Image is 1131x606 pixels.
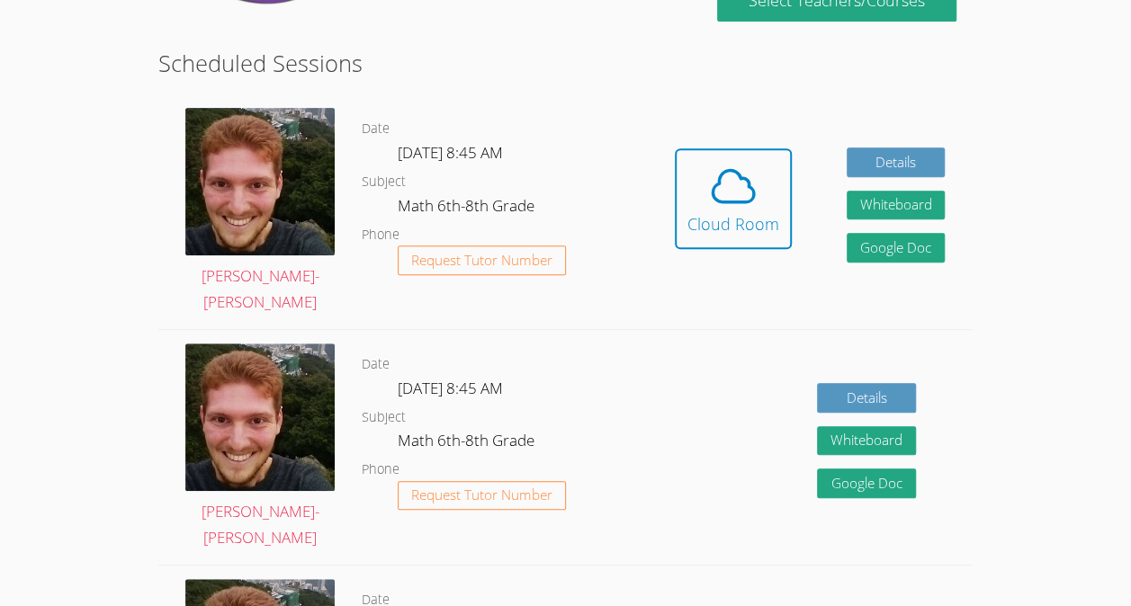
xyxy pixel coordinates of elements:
[817,468,916,498] a: Google Doc
[185,108,335,255] img: avatar.png
[362,224,399,246] dt: Phone
[362,353,390,376] dt: Date
[817,426,916,456] button: Whiteboard
[847,147,946,177] a: Details
[687,211,779,236] div: Cloud Room
[411,488,552,502] span: Request Tutor Number
[398,378,503,398] span: [DATE] 8:45 AM
[362,459,399,481] dt: Phone
[398,428,538,459] dd: Math 6th-8th Grade
[362,171,406,193] dt: Subject
[411,254,552,267] span: Request Tutor Number
[817,383,916,413] a: Details
[847,233,946,263] a: Google Doc
[362,118,390,140] dt: Date
[398,193,538,224] dd: Math 6th-8th Grade
[675,148,792,249] button: Cloud Room
[398,245,566,275] button: Request Tutor Number
[398,142,503,163] span: [DATE] 8:45 AM
[847,191,946,220] button: Whiteboard
[185,343,335,491] img: avatar.png
[185,108,335,316] a: [PERSON_NAME]-[PERSON_NAME]
[185,343,335,551] a: [PERSON_NAME]-[PERSON_NAME]
[398,481,566,511] button: Request Tutor Number
[362,406,406,429] dt: Subject
[158,46,973,80] h2: Scheduled Sessions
